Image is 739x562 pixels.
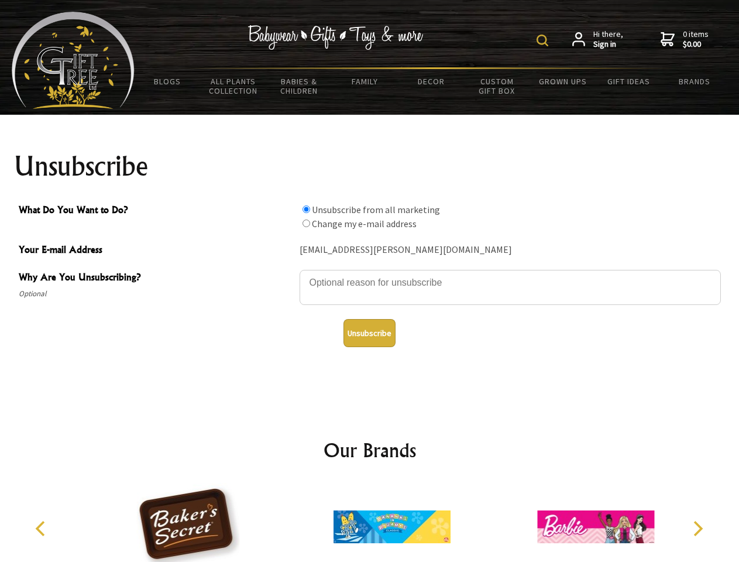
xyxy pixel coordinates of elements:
a: Hi there,Sign in [572,29,623,50]
span: Your E-mail Address [19,242,294,259]
h2: Our Brands [23,436,716,464]
a: Family [332,69,398,94]
a: Custom Gift Box [464,69,530,103]
img: Babyware - Gifts - Toys and more... [12,12,135,109]
textarea: Why Are You Unsubscribing? [300,270,721,305]
a: BLOGS [135,69,201,94]
strong: $0.00 [683,39,709,50]
div: [EMAIL_ADDRESS][PERSON_NAME][DOMAIN_NAME] [300,241,721,259]
h1: Unsubscribe [14,152,726,180]
a: 0 items$0.00 [661,29,709,50]
img: Babywear - Gifts - Toys & more [248,25,424,50]
strong: Sign in [593,39,623,50]
label: Unsubscribe from all marketing [312,204,440,215]
button: Next [685,516,710,542]
span: Hi there, [593,29,623,50]
span: What Do You Want to Do? [19,203,294,220]
a: Gift Ideas [596,69,662,94]
a: All Plants Collection [201,69,267,103]
a: Brands [662,69,728,94]
span: Optional [19,287,294,301]
input: What Do You Want to Do? [303,205,310,213]
button: Unsubscribe [343,319,396,347]
a: Babies & Children [266,69,332,103]
a: Decor [398,69,464,94]
span: 0 items [683,29,709,50]
a: Grown Ups [530,69,596,94]
span: Why Are You Unsubscribing? [19,270,294,287]
button: Previous [29,516,55,542]
img: product search [537,35,548,46]
input: What Do You Want to Do? [303,220,310,227]
label: Change my e-mail address [312,218,417,229]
